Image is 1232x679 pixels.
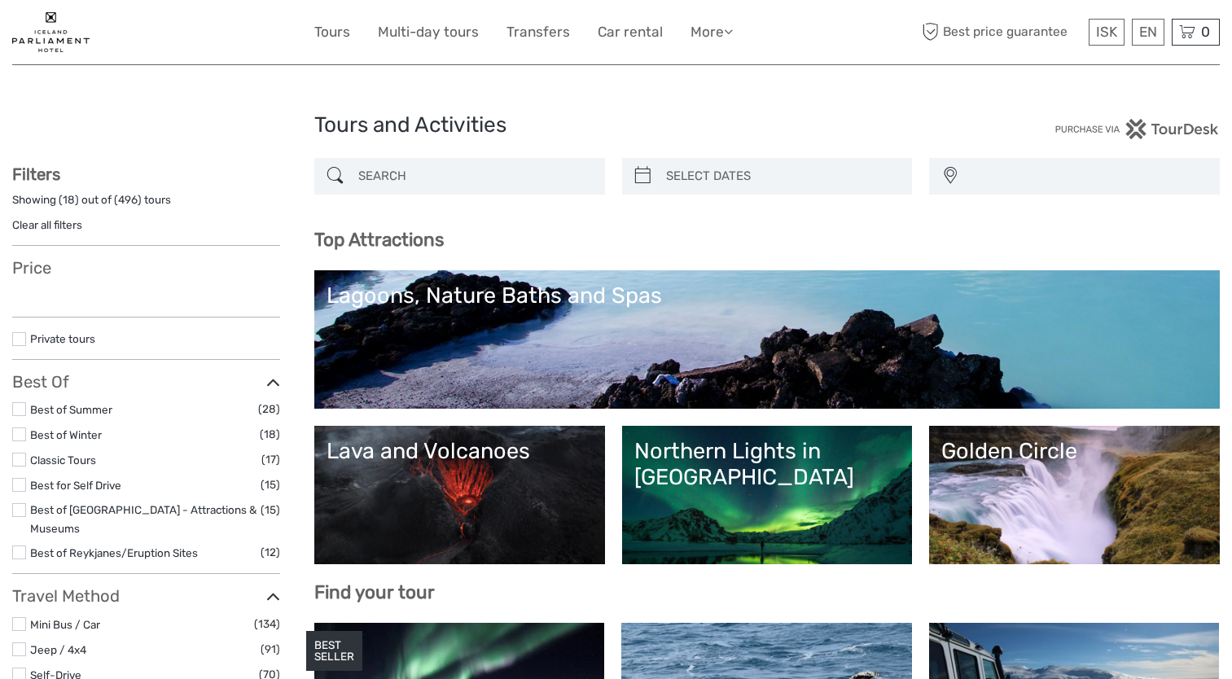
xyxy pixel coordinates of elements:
[261,450,280,469] span: (17)
[30,453,96,467] a: Classic Tours
[261,475,280,494] span: (15)
[30,428,102,441] a: Best of Winter
[1054,119,1220,139] img: PurchaseViaTourDesk.png
[30,643,86,656] a: Jeep / 4x4
[506,20,570,44] a: Transfers
[258,400,280,418] span: (28)
[634,438,901,491] div: Northern Lights in [GEOGRAPHIC_DATA]
[12,586,280,606] h3: Travel Method
[30,503,256,535] a: Best of [GEOGRAPHIC_DATA] - Attractions & Museums
[260,425,280,444] span: (18)
[352,162,597,191] input: SEARCH
[314,20,350,44] a: Tours
[12,218,82,231] a: Clear all filters
[30,546,198,559] a: Best of Reykjanes/Eruption Sites
[12,372,280,392] h3: Best Of
[30,403,112,416] a: Best of Summer
[261,640,280,659] span: (91)
[30,618,100,631] a: Mini Bus / Car
[306,631,362,672] div: BEST SELLER
[254,615,280,633] span: (134)
[634,438,901,552] a: Northern Lights in [GEOGRAPHIC_DATA]
[1096,24,1117,40] span: ISK
[30,479,121,492] a: Best for Self Drive
[118,192,138,208] label: 496
[1199,24,1212,40] span: 0
[327,283,1208,396] a: Lagoons, Nature Baths and Spas
[660,162,905,191] input: SELECT DATES
[261,501,280,519] span: (15)
[918,19,1085,46] span: Best price guarantee
[598,20,663,44] a: Car rental
[1132,19,1164,46] div: EN
[314,229,444,251] b: Top Attractions
[12,164,60,184] strong: Filters
[378,20,479,44] a: Multi-day tours
[691,20,733,44] a: More
[941,438,1208,464] div: Golden Circle
[941,438,1208,552] a: Golden Circle
[12,258,280,278] h3: Price
[63,192,75,208] label: 18
[12,192,280,217] div: Showing ( ) out of ( ) tours
[314,581,435,603] b: Find your tour
[327,438,593,552] a: Lava and Volcanoes
[327,283,1208,309] div: Lagoons, Nature Baths and Spas
[261,543,280,562] span: (12)
[30,332,95,345] a: Private tours
[12,12,90,52] img: 1848-c15d606b-bed4-4dbc-ad79-bfc14b96aa50_logo_small.jpg
[314,112,919,138] h1: Tours and Activities
[327,438,593,464] div: Lava and Volcanoes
